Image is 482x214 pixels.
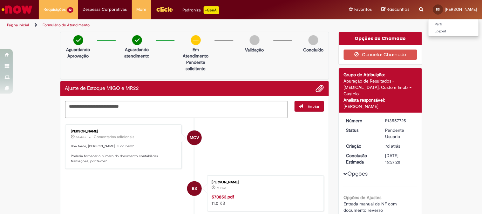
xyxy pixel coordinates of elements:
[65,86,139,91] h2: Ajuste de Estoque MIGO e MR22 Histórico de tíquete
[387,6,410,12] span: Rascunhos
[83,6,127,13] span: Despesas Corporativas
[385,152,415,165] div: [DATE] 16:27:28
[308,104,320,109] span: Enviar
[5,19,316,31] ul: Trilhas de página
[212,180,317,184] div: [PERSON_NAME]
[192,181,197,196] span: BS
[76,135,86,139] time: 23/09/2025 15:31:28
[344,78,417,97] div: Apuração de Resultados - [MEDICAL_DATA], Custo e Imob. - Custeio
[445,7,477,12] span: [PERSON_NAME]
[204,6,219,14] p: +GenAi
[295,101,324,112] button: Enviar
[385,127,415,140] div: Pendente Usuário
[385,117,415,124] div: R13557725
[94,134,135,140] small: Comentários adicionais
[216,186,226,190] time: 23/09/2025 09:27:05
[63,46,94,59] p: Aguardando Aprovação
[429,28,479,35] a: Logout
[65,101,288,118] textarea: Digite sua mensagem aqui...
[342,152,381,165] dt: Conclusão Estimada
[43,23,90,28] a: Formulário de Atendimento
[156,4,173,14] img: click_logo_yellow_360x200.png
[303,47,323,53] p: Concluído
[436,7,440,11] span: BS
[344,195,382,200] b: Opções de Ajustes
[76,135,86,139] span: 6d atrás
[7,23,29,28] a: Página inicial
[71,130,177,133] div: [PERSON_NAME]
[212,194,234,200] a: 570853.pdf
[385,143,415,149] div: 23/09/2025 09:27:25
[187,181,202,196] div: Bianca Onorio Da Rocha Santos
[216,186,226,190] span: 7d atrás
[344,103,417,110] div: [PERSON_NAME]
[183,6,219,14] div: Padroniza
[44,6,66,13] span: Requisições
[344,71,417,78] div: Grupo de Atribuição:
[344,201,398,213] span: Entrada manual de NF com documento reverso
[344,97,417,103] div: Analista responsável:
[212,194,317,206] div: 11.0 KB
[187,130,202,145] div: Maryane Colozzo Verni
[344,50,417,60] button: Cancelar Chamado
[191,35,201,45] img: circle-minus.png
[355,6,372,13] span: Favoritos
[190,130,199,145] span: MCV
[339,32,422,45] div: Opções do Chamado
[342,127,381,133] dt: Status
[316,84,324,93] button: Adicionar anexos
[429,21,479,28] a: Perfil
[342,117,381,124] dt: Número
[250,35,260,45] img: img-circle-grey.png
[309,35,318,45] img: img-circle-grey.png
[71,144,177,164] p: Boa tarde, [PERSON_NAME]. Tudo bem? Poderia fornecer o número do documento contábil das transaçõe...
[1,3,33,16] img: ServiceNow
[385,143,400,149] span: 7d atrás
[73,35,83,45] img: check-circle-green.png
[180,59,211,72] p: Pendente solicitante
[382,7,410,13] a: Rascunhos
[180,46,211,59] p: Em Atendimento
[122,46,153,59] p: Aguardando atendimento
[67,7,73,13] span: 12
[137,6,146,13] span: More
[385,143,400,149] time: 23/09/2025 09:27:25
[245,47,264,53] p: Validação
[132,35,142,45] img: check-circle-green.png
[342,143,381,149] dt: Criação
